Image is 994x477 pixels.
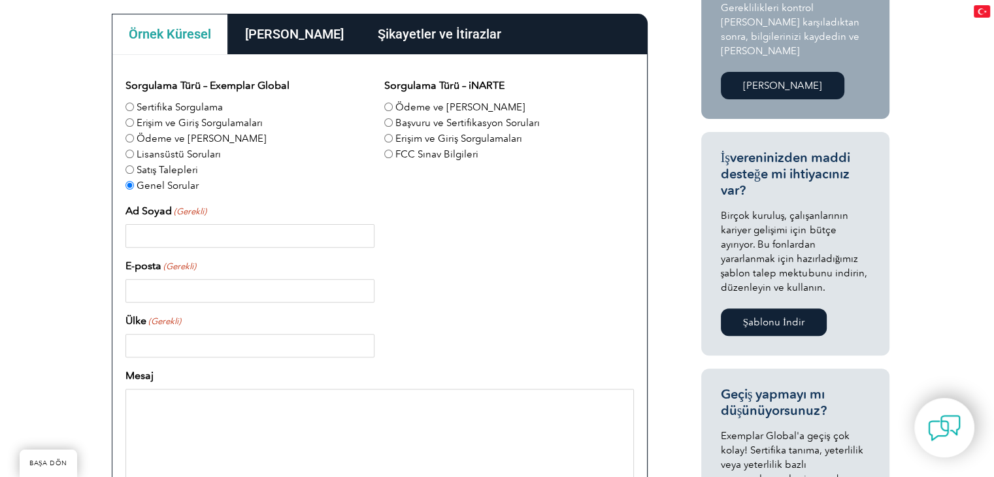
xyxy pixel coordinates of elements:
font: (Gerekli) [174,206,207,216]
a: BAŞA DÖN [20,450,77,477]
font: Geçiş yapmayı mı düşünüyorsunuz? [721,386,827,418]
font: Lisansüstü Soruları [137,148,221,160]
font: [PERSON_NAME] [743,80,822,91]
font: BAŞA DÖN [29,459,67,467]
font: Ödeme ve [PERSON_NAME] [395,101,525,113]
font: Sorgulama Türü – Exemplar Global [125,79,290,91]
img: tr [974,5,990,18]
font: Erişim ve Giriş Sorgulamaları [395,133,522,144]
font: Gereklilikleri kontrol [PERSON_NAME] karşıladıktan sonra, bilgilerinizi kaydedin ve [PERSON_NAME] [721,2,859,57]
font: Şikayetler ve İtirazlar [378,26,501,42]
font: Şablonu İndir [743,316,804,328]
font: Genel Sorular [137,180,199,191]
a: Şablonu İndir [721,308,827,336]
img: contact-chat.png [928,412,961,444]
font: FCC Sınav Bilgileri [395,148,478,160]
font: Sertifika Sorgulama [137,101,223,113]
font: Başvuru ve Sertifikasyon Soruları [395,117,540,129]
font: E-posta [125,259,161,272]
font: Ad Soyad [125,205,172,217]
font: Ülke [125,314,146,327]
font: Satış Talepleri [137,164,199,176]
font: [PERSON_NAME] [245,26,344,42]
font: (Gerekli) [148,316,181,326]
a: [PERSON_NAME] [721,72,844,99]
font: Ödeme ve [PERSON_NAME] [137,133,267,144]
font: (Gerekli) [163,261,196,271]
font: Sorgulama Türü – iNARTE [384,79,505,91]
font: İşvereninizden maddi desteğe mi ihtiyacınız var? [721,150,850,198]
font: Birçok kuruluş, çalışanlarının kariyer gelişimi için bütçe ayırıyor. Bu fonlardan yararlanmak içi... [721,210,867,293]
font: Erişim ve Giriş Sorgulamaları [137,117,263,129]
font: Örnek Küresel [129,26,211,42]
font: Mesaj [125,369,154,382]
